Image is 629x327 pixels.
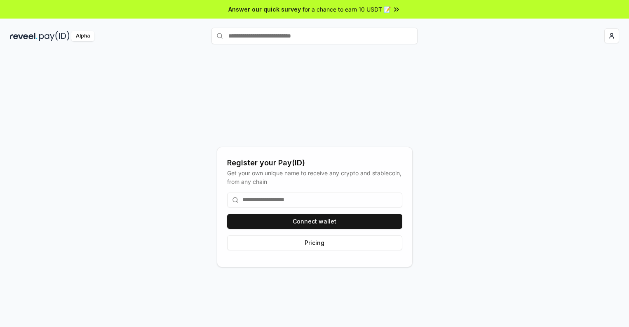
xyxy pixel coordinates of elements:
span: Answer our quick survey [228,5,301,14]
div: Alpha [71,31,94,41]
div: Register your Pay(ID) [227,157,402,169]
img: reveel_dark [10,31,38,41]
button: Connect wallet [227,214,402,229]
span: for a chance to earn 10 USDT 📝 [303,5,391,14]
div: Get your own unique name to receive any crypto and stablecoin, from any chain [227,169,402,186]
button: Pricing [227,235,402,250]
img: pay_id [39,31,70,41]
